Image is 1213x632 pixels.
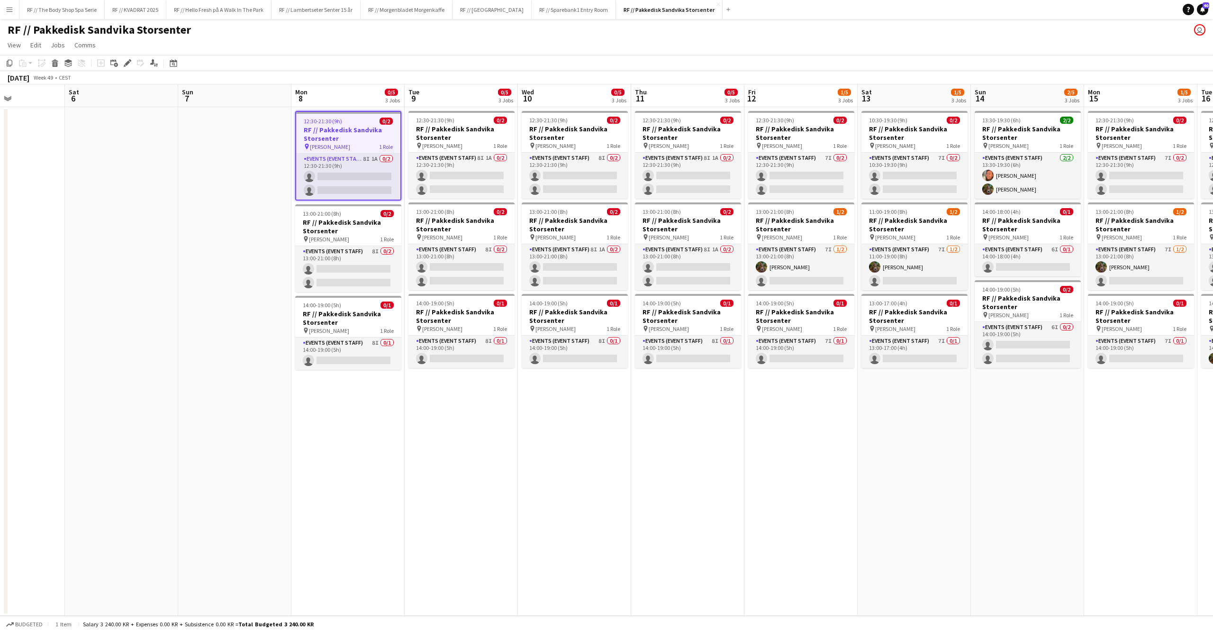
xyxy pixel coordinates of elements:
div: 3 Jobs [1065,97,1079,104]
span: 1 Role [1059,234,1073,241]
span: [PERSON_NAME] [309,327,349,334]
app-card-role: Events (Event Staff)7I1/213:00-21:00 (8h)[PERSON_NAME] [748,244,854,290]
h3: RF // Pakkedisk Sandvika Storsenter [408,125,515,142]
span: 1/2 [833,208,847,215]
span: 11 [634,93,647,104]
span: 1 Role [833,325,847,332]
span: [PERSON_NAME] [762,142,802,149]
span: 1 Role [379,143,393,150]
span: 13:00-21:00 (8h) [1095,208,1134,215]
span: Mon [295,88,308,96]
app-card-role: Events (Event Staff)8I0/114:00-19:00 (5h) [295,338,401,370]
span: 14:00-19:00 (5h) [756,300,794,307]
app-job-card: 13:00-21:00 (8h)0/2RF // Pakkedisk Sandvika Storsenter [PERSON_NAME]1 RoleEvents (Event Staff)8I1... [635,202,741,290]
span: Comms [74,41,96,49]
a: Jobs [47,39,69,51]
span: [PERSON_NAME] [309,236,349,243]
h3: RF // Pakkedisk Sandvika Storsenter [1088,308,1194,325]
span: [PERSON_NAME] [762,325,802,332]
h3: RF // Pakkedisk Sandvika Storsenter [975,125,1081,142]
div: 3 Jobs [612,97,626,104]
button: RF // Lambertseter Senter 15 år [272,0,361,19]
span: 1 Role [833,234,847,241]
span: 0/2 [380,118,393,125]
span: 14:00-19:00 (5h) [303,302,341,309]
span: [PERSON_NAME] [875,234,915,241]
app-card-role: Events (Event Staff)6I0/114:00-18:00 (4h) [975,244,1081,276]
h3: RF // Pakkedisk Sandvika Storsenter [975,216,1081,233]
span: 1 Role [1173,142,1186,149]
span: 1 Role [493,325,507,332]
span: 1 Role [493,234,507,241]
app-job-card: 10:30-19:30 (9h)0/2RF // Pakkedisk Sandvika Storsenter [PERSON_NAME]1 RoleEvents (Event Staff)7I0... [861,111,968,199]
span: 1 Role [380,327,394,334]
app-job-card: 14:00-19:00 (5h)0/1RF // Pakkedisk Sandvika Storsenter [PERSON_NAME]1 RoleEvents (Event Staff)8I0... [408,294,515,368]
app-card-role: Events (Event Staff)8I1A0/212:30-21:30 (9h) [408,153,515,199]
app-job-card: 14:00-19:00 (5h)0/1RF // Pakkedisk Sandvika Storsenter [PERSON_NAME]1 RoleEvents (Event Staff)7I0... [1088,294,1194,368]
app-card-role: Events (Event Staff)2/213:30-19:30 (6h)[PERSON_NAME][PERSON_NAME] [975,153,1081,199]
span: [PERSON_NAME] [1102,325,1142,332]
h3: RF // Pakkedisk Sandvika Storsenter [635,216,741,233]
span: 13:00-21:00 (8h) [303,210,341,217]
app-job-card: 13:00-21:00 (8h)0/2RF // Pakkedisk Sandvika Storsenter [PERSON_NAME]1 RoleEvents (Event Staff)8I0... [295,204,401,292]
span: 12:30-21:30 (9h) [643,117,681,124]
div: 3 Jobs [385,97,400,104]
span: 12:30-21:30 (9h) [756,117,794,124]
span: 13:00-21:00 (8h) [416,208,454,215]
span: Sat [69,88,79,96]
app-job-card: 13:00-21:00 (8h)1/2RF // Pakkedisk Sandvika Storsenter [PERSON_NAME]1 RoleEvents (Event Staff)7I1... [748,202,854,290]
span: [PERSON_NAME] [762,234,802,241]
span: 1 Role [946,142,960,149]
div: 14:00-19:00 (5h)0/1RF // Pakkedisk Sandvika Storsenter [PERSON_NAME]1 RoleEvents (Event Staff)7I0... [748,294,854,368]
app-job-card: 12:30-21:30 (9h)0/2RF // Pakkedisk Sandvika Storsenter [PERSON_NAME]1 RoleEvents (Event Staff)7I0... [748,111,854,199]
span: 0/1 [720,300,733,307]
app-card-role: Events (Event Staff)7I0/114:00-19:00 (5h) [1088,336,1194,368]
app-card-role: Events (Event Staff)8I0/114:00-19:00 (5h) [635,336,741,368]
span: 0/1 [494,300,507,307]
span: 12:30-21:30 (9h) [1095,117,1134,124]
a: 40 [1197,4,1208,15]
app-job-card: 14:00-19:00 (5h)0/1RF // Pakkedisk Sandvika Storsenter [PERSON_NAME]1 RoleEvents (Event Staff)8I0... [635,294,741,368]
app-card-role: Events (Event Staff)8I1A0/213:00-21:00 (8h) [522,244,628,290]
span: 13:00-21:00 (8h) [529,208,568,215]
span: Sun [975,88,986,96]
span: Jobs [51,41,65,49]
span: 14:00-18:00 (4h) [982,208,1021,215]
span: 13 [860,93,872,104]
app-job-card: 13:00-21:00 (8h)0/2RF // Pakkedisk Sandvika Storsenter [PERSON_NAME]1 RoleEvents (Event Staff)8I0... [408,202,515,290]
button: RF // Pakkedisk Sandvika Storsenter [616,0,723,19]
app-job-card: 13:30-19:30 (6h)2/2RF // Pakkedisk Sandvika Storsenter [PERSON_NAME]1 RoleEvents (Event Staff)2/2... [975,111,1081,199]
span: 0/2 [607,208,620,215]
span: 1 Role [606,234,620,241]
span: [PERSON_NAME] [310,143,350,150]
span: 1 Role [833,142,847,149]
span: 1/5 [838,89,851,96]
app-job-card: 12:30-21:30 (9h)0/2RF // Pakkedisk Sandvika Storsenter [PERSON_NAME]1 RoleEvents (Event Staff)7I0... [1088,111,1194,199]
span: [PERSON_NAME] [649,234,689,241]
span: 7 [181,93,193,104]
span: 1 Role [720,234,733,241]
div: 3 Jobs [838,97,853,104]
button: RF // KVADRAT 2025 [105,0,166,19]
h3: RF // Pakkedisk Sandvika Storsenter [1088,125,1194,142]
span: [PERSON_NAME] [875,142,915,149]
span: 14:00-19:00 (5h) [416,300,454,307]
div: 12:30-21:30 (9h)0/2RF // Pakkedisk Sandvika Storsenter [PERSON_NAME]1 RoleEvents (Event Staff)8I1... [635,111,741,199]
span: 14:00-19:00 (5h) [643,300,681,307]
h3: RF // Pakkedisk Sandvika Storsenter [861,125,968,142]
span: [PERSON_NAME] [422,234,462,241]
span: 0/2 [720,208,733,215]
span: 0/2 [947,117,960,124]
span: 8 [294,93,308,104]
span: 1/2 [1173,208,1186,215]
app-card-role: Events (Event Staff)8I0/114:00-19:00 (5h) [408,336,515,368]
span: 1/5 [951,89,964,96]
span: 0/1 [833,300,847,307]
